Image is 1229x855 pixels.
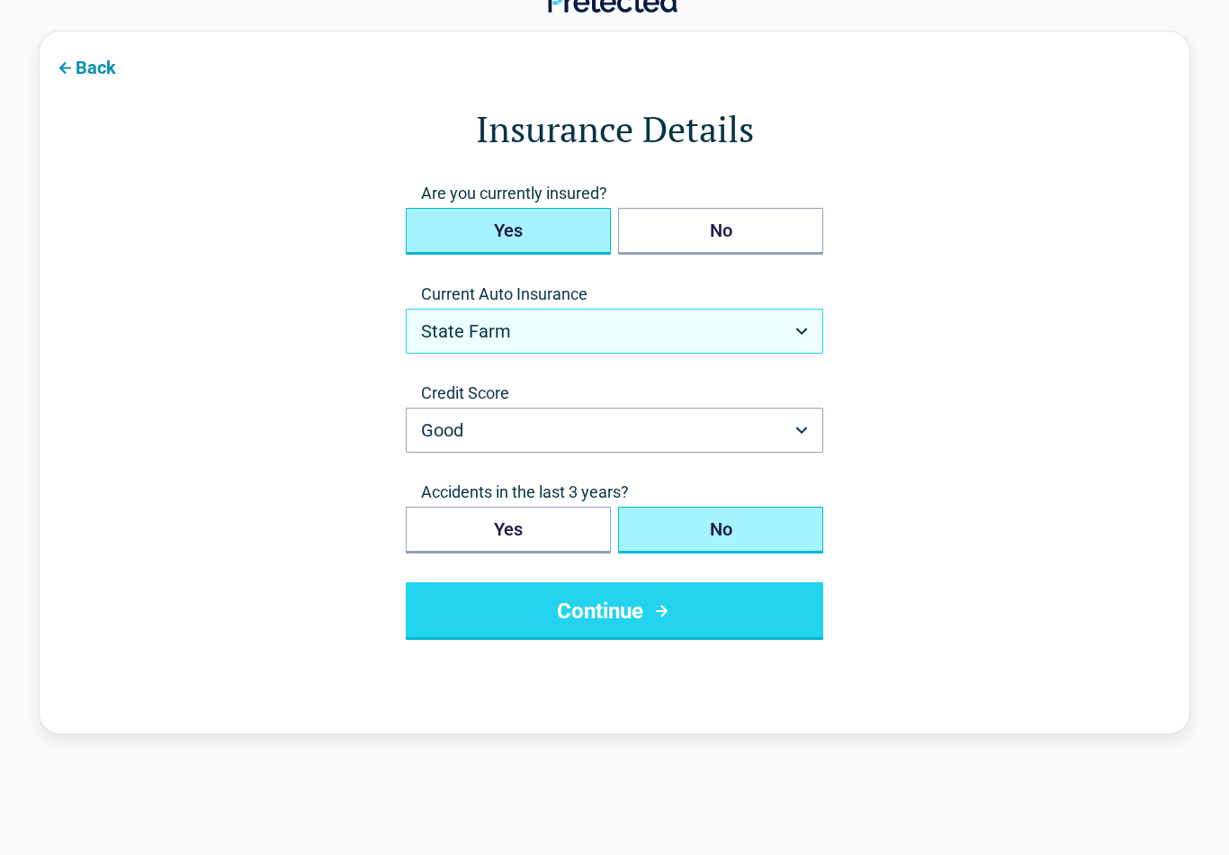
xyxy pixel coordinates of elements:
span: Are you currently insured? [406,183,823,204]
label: Credit Score [406,382,823,404]
button: No [618,507,823,553]
button: Yes [406,208,611,255]
span: Accidents in the last 3 years? [406,481,823,503]
button: Back [40,46,130,86]
button: No [618,208,823,255]
button: Yes [406,507,611,553]
h1: Insurance Details [112,103,1117,154]
label: Current Auto Insurance [406,283,823,305]
button: Continue [406,582,823,640]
